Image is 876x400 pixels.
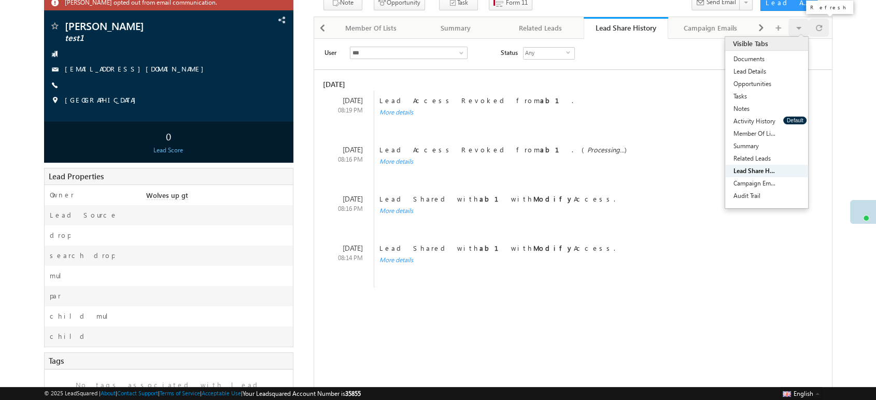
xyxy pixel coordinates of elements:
div: [DATE] [343,244,365,253]
div: Summary [422,22,489,34]
span: Lead Properties [49,171,104,181]
a: Campaign Emails [725,177,783,190]
div: 08:16 PM [338,204,365,213]
div: 08:14 PM [338,253,365,263]
b: ab1 [479,244,511,252]
span: © 2025 LeadSquared | | | | | [44,389,361,398]
div: Lead Share History [591,23,661,33]
div: 08:19 PM [338,106,365,115]
label: search drop [50,251,115,260]
a: Audit Trail [725,190,783,202]
button: Default [783,117,807,124]
a: Opportunities [725,78,783,90]
div: Lead Access Revoked from . [374,96,809,105]
div: Related Leads [507,22,574,34]
b: ab1 [479,194,511,203]
span: User [324,48,336,58]
span: test1 [65,33,220,44]
div: Lead Score [47,146,290,155]
div: Lead Access Revoked from . ( ) [374,145,809,154]
label: Owner [50,190,74,199]
div: Campaign Emails [676,22,744,34]
div: More details [374,108,809,117]
span: Wolves up gt [146,191,188,200]
a: Campaign Emails [668,17,753,39]
b: ab1 [540,145,572,154]
label: child mul [50,311,116,321]
div: Member Of Lists [337,22,404,34]
b: Modify [533,194,574,203]
a: Member Of Lists [725,127,783,140]
p: Refresh [810,4,849,11]
a: Notes [725,103,783,115]
div: Lead Shared with with Access. [374,194,809,204]
label: child [50,332,88,341]
div: 08:16 PM [338,155,365,164]
a: Related Leads [499,17,584,39]
b: ab1 [540,96,572,105]
div: [DATE] [343,145,365,154]
div: [DATE] [320,78,379,91]
div: More details [374,255,809,265]
a: Related Leads [725,152,783,165]
div: [DATE] [343,194,365,204]
a: Contact Support [117,390,158,396]
span: English [794,390,813,397]
span: [PERSON_NAME] [65,21,220,31]
div: More details [374,206,809,216]
span: select [566,50,574,55]
span: Status [501,48,518,58]
div: [DATE] [343,96,365,105]
a: Terms of Service [160,390,200,396]
span: Processing... [587,145,625,154]
label: drop [50,231,70,240]
span: Any [524,47,566,59]
a: Lead Details [725,65,783,78]
span: Your Leadsquared Account Number is [243,390,361,397]
a: Show All Items [454,48,467,58]
a: Activity History [725,115,783,127]
a: Documents [725,53,783,65]
a: Tasks [725,90,783,103]
label: mul [50,271,69,280]
label: Lead Source [50,210,118,220]
span: Tags [49,355,64,366]
div: 0 [47,126,290,146]
span: 35855 [345,390,361,397]
button: English [780,387,822,399]
label: par [50,291,61,301]
a: Summary [414,17,499,39]
span: [GEOGRAPHIC_DATA] [65,95,141,106]
a: Acceptable Use [202,390,241,396]
a: Member Of Lists [329,17,414,39]
div: More details [374,157,809,166]
a: Lead Share History [725,165,783,177]
div: Lead Shared with with Access. [374,244,809,253]
a: About [101,390,116,396]
div: Visible Tabs [725,37,808,51]
label: No tags associated with lead [53,380,285,390]
a: Summary [725,140,783,152]
b: Modify [533,244,574,252]
a: Lead Share History [584,17,669,39]
span: [EMAIL_ADDRESS][DOMAIN_NAME] [65,64,209,75]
